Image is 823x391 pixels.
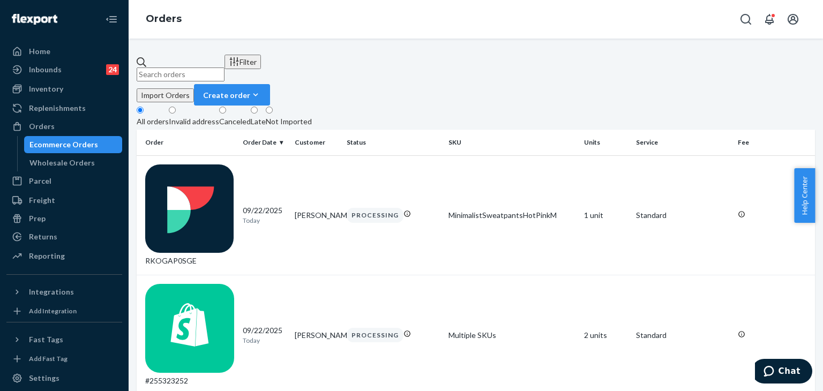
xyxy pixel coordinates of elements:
input: Search orders [137,67,225,81]
th: Order Date [238,130,290,155]
div: Filter [229,56,257,67]
a: Reporting [6,247,122,265]
div: Inbounds [29,64,62,75]
a: Add Fast Tag [6,352,122,365]
div: Orders [29,121,55,132]
div: 24 [106,64,119,75]
div: Returns [29,231,57,242]
div: Ecommerce Orders [29,139,98,150]
input: Canceled [219,107,226,114]
a: Parcel [6,172,122,190]
a: Replenishments [6,100,122,117]
button: Create order [194,84,270,106]
input: Not Imported [266,107,273,114]
div: Customer [295,138,338,147]
ol: breadcrumbs [137,4,190,35]
div: PROCESSING [347,328,403,342]
input: All orders [137,107,144,114]
div: Parcel [29,176,51,186]
td: 1 unit [580,155,632,275]
th: SKU [444,130,580,155]
th: Fee [734,130,815,155]
button: Open notifications [759,9,780,30]
button: Close Navigation [101,9,122,30]
div: Canceled [219,116,251,127]
button: Import Orders [137,88,194,102]
div: MinimalistSweatpantsHotPinkM [448,210,575,221]
div: Freight [29,195,55,206]
a: Inventory [6,80,122,97]
div: PROCESSING [347,208,403,222]
button: Help Center [794,168,815,223]
input: Late [251,107,258,114]
div: #255323252 [145,284,234,386]
th: Order [137,130,238,155]
a: Freight [6,192,122,209]
div: Fast Tags [29,334,63,345]
div: Wholesale Orders [29,157,95,168]
div: Add Integration [29,306,77,315]
a: Prep [6,210,122,227]
div: Not Imported [266,116,312,127]
th: Service [632,130,734,155]
a: Ecommerce Orders [24,136,123,153]
th: Status [342,130,444,155]
a: Orders [146,13,182,25]
p: Today [243,336,286,345]
div: RKOGAP0SGE [145,164,234,267]
th: Units [580,130,632,155]
a: Add Integration [6,305,122,318]
a: Wholesale Orders [24,154,123,171]
div: Create order [203,89,261,101]
div: Home [29,46,50,57]
div: 09/22/2025 [243,205,286,225]
iframe: Opens a widget where you can chat to one of our agents [755,359,812,386]
p: Today [243,216,286,225]
img: Flexport logo [12,14,57,25]
button: Open account menu [782,9,804,30]
td: [PERSON_NAME] [290,155,342,275]
div: All orders [137,116,169,127]
button: Open Search Box [735,9,757,30]
button: Integrations [6,283,122,300]
a: Returns [6,228,122,245]
input: Invalid address [169,107,176,114]
a: Orders [6,118,122,135]
p: Standard [636,330,729,341]
a: Inbounds24 [6,61,122,78]
div: 09/22/2025 [243,325,286,345]
div: Invalid address [169,116,219,127]
a: Home [6,43,122,60]
button: Fast Tags [6,331,122,348]
div: Prep [29,213,46,224]
button: Filter [225,55,261,69]
div: Late [251,116,266,127]
div: Inventory [29,84,63,94]
div: Reporting [29,251,65,261]
div: Settings [29,373,59,384]
div: Replenishments [29,103,86,114]
p: Standard [636,210,729,221]
a: Settings [6,370,122,387]
div: Add Fast Tag [29,354,68,363]
div: Integrations [29,287,74,297]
